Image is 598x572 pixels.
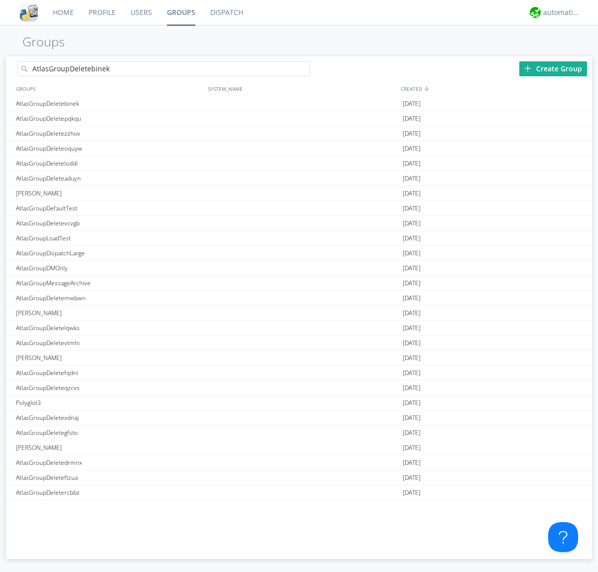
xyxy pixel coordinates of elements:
a: Polyglot3[DATE] [6,395,592,410]
span: [DATE] [403,291,421,306]
a: AtlasGroupLoadTest[DATE] [6,231,592,246]
div: AtlasGroupDeleteloddi [13,156,205,171]
div: GROUPS [13,81,203,96]
a: AtlasGroupDeleteftzua[DATE] [6,470,592,485]
a: AtlasGroupDeletebinek[DATE] [6,96,592,111]
div: AtlasGroupDeletercbbz [13,485,205,500]
div: AtlasGroupMessageArchive [13,276,205,290]
a: AtlasGroupDeletelqwks[DATE] [6,321,592,336]
a: AtlasGroupDeletevcvgb[DATE] [6,216,592,231]
span: [DATE] [403,246,421,261]
a: [PERSON_NAME][DATE] [6,186,592,201]
img: cddb5a64eb264b2086981ab96f4c1ba7 [20,3,38,21]
div: AtlasGroupDeletedrmnx [13,455,205,470]
div: AtlasGroupDeleteoquyw [13,141,205,156]
span: [DATE] [403,111,421,126]
span: [DATE] [403,126,421,141]
div: AtlasGroupDeleteftzua [13,470,205,485]
div: automation+atlas [543,7,581,17]
span: [DATE] [403,366,421,381]
span: [DATE] [403,440,421,455]
a: AtlasGroupDeleteaduyn[DATE] [6,171,592,186]
a: [PERSON_NAME][DATE] [6,351,592,366]
a: AtlasGroupDispatchLarge[DATE] [6,246,592,261]
div: AtlasGroupDeletevtmhi [13,336,205,350]
a: AtlasGroupDeletezzhov[DATE] [6,126,592,141]
img: d2d01cd9b4174d08988066c6d424eccd [530,7,541,18]
div: AtlasGroupDeletefqdni [13,366,205,380]
span: [DATE] [403,186,421,201]
span: [DATE] [403,455,421,470]
a: AtlasGroupMessageArchive[DATE] [6,276,592,291]
div: AtlasGroupDeletebinek [13,96,205,111]
a: AtlasGroupDeleteoquyw[DATE] [6,141,592,156]
span: [DATE] [403,216,421,231]
span: [DATE] [403,410,421,425]
span: [DATE] [403,201,421,216]
div: AtlasGroupDeletemwbwn [13,291,205,305]
a: AtlasGroupDeleteqzcvs[DATE] [6,381,592,395]
a: AtlasGroupDeletehlpaj[DATE] [6,500,592,515]
a: AtlasGroupDeletexdnaj[DATE] [6,410,592,425]
div: AtlasGroupDeletelqwks [13,321,205,335]
a: AtlasGroupDeletegfsto[DATE] [6,425,592,440]
div: [PERSON_NAME] [13,440,205,455]
span: [DATE] [403,470,421,485]
span: [DATE] [403,395,421,410]
span: [DATE] [403,231,421,246]
div: [PERSON_NAME] [13,351,205,365]
div: AtlasGroupDeleteaduyn [13,171,205,186]
a: AtlasGroupDeletemwbwn[DATE] [6,291,592,306]
a: AtlasGroupDeletevtmhi[DATE] [6,336,592,351]
a: AtlasGroupDeletefqdni[DATE] [6,366,592,381]
div: AtlasGroupDefaultTest [13,201,205,215]
span: [DATE] [403,500,421,515]
span: [DATE] [403,156,421,171]
span: [DATE] [403,141,421,156]
div: SYSTEM_NAME [205,81,398,96]
div: Create Group [519,61,587,76]
input: Search groups [17,61,310,76]
span: [DATE] [403,96,421,111]
div: AtlasGroupDeleteqzcvs [13,381,205,395]
a: AtlasGroupDeletercbbz[DATE] [6,485,592,500]
a: AtlasGroupDefaultTest[DATE] [6,201,592,216]
span: [DATE] [403,351,421,366]
a: [PERSON_NAME][DATE] [6,440,592,455]
div: [PERSON_NAME] [13,306,205,320]
div: AtlasGroupDeletegfsto [13,425,205,440]
div: Polyglot3 [13,395,205,410]
a: AtlasGroupDeletedrmnx[DATE] [6,455,592,470]
div: AtlasGroupDeletezzhov [13,126,205,141]
a: AtlasGroupDMOnly[DATE] [6,261,592,276]
iframe: Toggle Customer Support [548,522,578,552]
div: CREATED [398,81,592,96]
span: [DATE] [403,276,421,291]
a: AtlasGroupDeleteloddi[DATE] [6,156,592,171]
div: AtlasGroupDeletexdnaj [13,410,205,425]
a: [PERSON_NAME][DATE] [6,306,592,321]
div: AtlasGroupDMOnly [13,261,205,275]
div: AtlasGroupDeletepqkqu [13,111,205,126]
span: [DATE] [403,425,421,440]
a: AtlasGroupDeletepqkqu[DATE] [6,111,592,126]
span: [DATE] [403,321,421,336]
div: AtlasGroupLoadTest [13,231,205,245]
div: AtlasGroupDispatchLarge [13,246,205,260]
span: [DATE] [403,485,421,500]
div: AtlasGroupDeletehlpaj [13,500,205,515]
span: [DATE] [403,306,421,321]
div: [PERSON_NAME] [13,186,205,200]
div: AtlasGroupDeletevcvgb [13,216,205,230]
span: [DATE] [403,336,421,351]
span: [DATE] [403,171,421,186]
span: [DATE] [403,381,421,395]
span: [DATE] [403,261,421,276]
img: plus.svg [524,65,531,72]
